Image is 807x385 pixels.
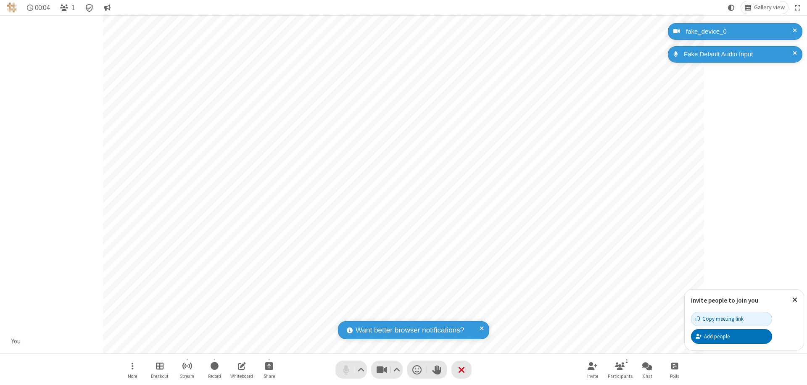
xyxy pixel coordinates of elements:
[683,27,796,37] div: fake_device_0
[147,358,172,382] button: Manage Breakout Rooms
[356,325,464,336] span: Want better browser notifications?
[8,337,24,346] div: You
[151,374,169,379] span: Breakout
[691,296,758,304] label: Invite people to join you
[635,358,660,382] button: Open chat
[202,358,227,382] button: Start recording
[670,374,679,379] span: Polls
[587,374,598,379] span: Invite
[754,4,785,11] span: Gallery view
[71,4,75,12] span: 1
[264,374,275,379] span: Share
[407,361,427,379] button: Send a reaction
[82,1,98,14] div: Meeting details Encryption enabled
[451,361,472,379] button: End or leave meeting
[623,357,630,365] div: 1
[7,3,17,13] img: QA Selenium DO NOT DELETE OR CHANGE
[208,374,221,379] span: Record
[643,374,652,379] span: Chat
[371,361,403,379] button: Stop video (⌘+Shift+V)
[24,1,53,14] div: Timer
[180,374,194,379] span: Stream
[35,4,50,12] span: 00:04
[335,361,367,379] button: Mute (⌘+Shift+A)
[607,358,633,382] button: Open participant list
[786,290,804,310] button: Close popover
[681,50,796,59] div: Fake Default Audio Input
[427,361,447,379] button: Raise hand
[725,1,738,14] button: Using system theme
[391,361,403,379] button: Video setting
[230,374,253,379] span: Whiteboard
[174,358,200,382] button: Start streaming
[120,358,145,382] button: Open menu
[691,312,772,326] button: Copy meeting link
[256,358,282,382] button: Start sharing
[662,358,687,382] button: Open poll
[608,374,633,379] span: Participants
[229,358,254,382] button: Open shared whiteboard
[580,358,605,382] button: Invite participants (⌘+Shift+I)
[696,315,744,323] div: Copy meeting link
[100,1,114,14] button: Conversation
[128,374,137,379] span: More
[741,1,788,14] button: Change layout
[791,1,804,14] button: Fullscreen
[56,1,78,14] button: Open participant list
[691,329,772,343] button: Add people
[356,361,367,379] button: Audio settings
